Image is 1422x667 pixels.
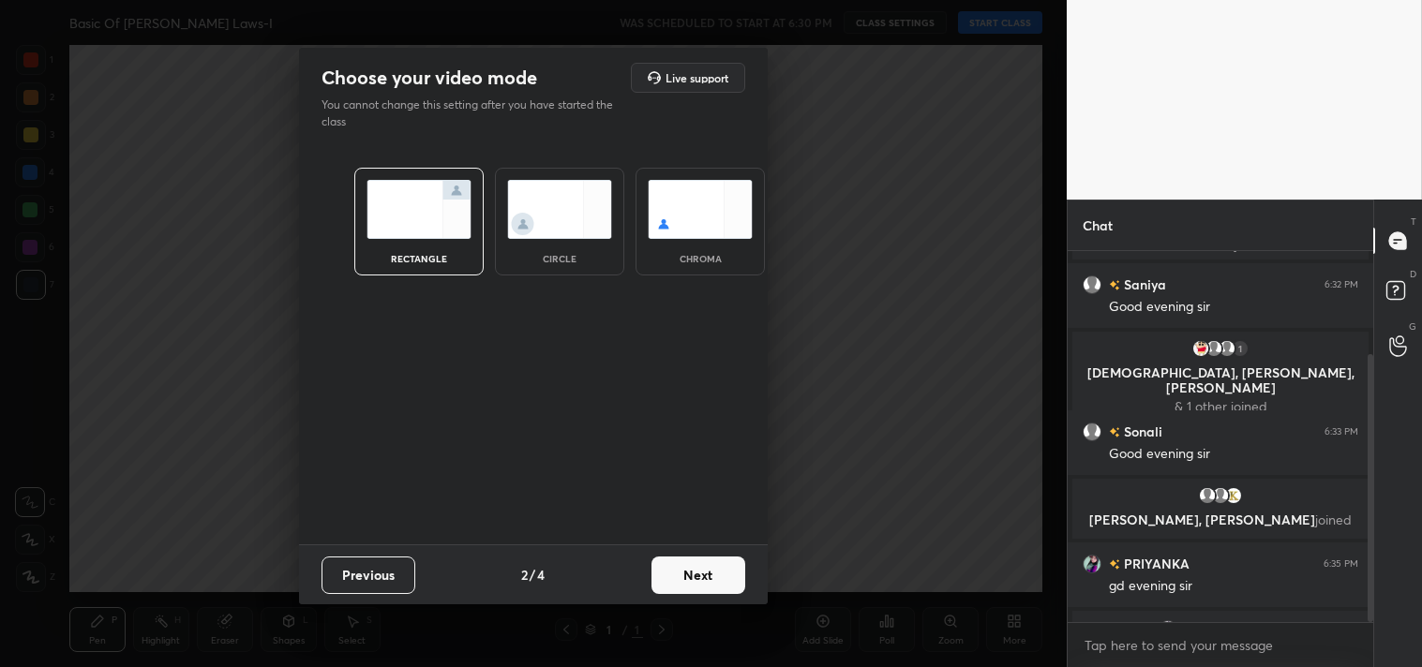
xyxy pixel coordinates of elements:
img: default.png [1211,486,1230,505]
img: normalScreenIcon.ae25ed63.svg [367,180,472,239]
p: & 1 other joined [1084,399,1357,414]
img: circleScreenIcon.acc0effb.svg [507,180,612,239]
img: f267efbb575f406c81e0b7878e6d3f8e.jpg [1191,339,1210,358]
img: default.png [1218,339,1236,358]
div: 1 [1231,339,1250,358]
div: 6:32 PM [1325,279,1358,290]
img: default.png [1198,486,1217,505]
h6: Saniya [1120,274,1166,294]
div: grid [1068,251,1373,622]
div: rectangle [382,254,457,263]
h6: Sonali [1120,422,1162,441]
div: circle [522,254,597,263]
div: chroma [663,254,738,263]
p: T [1411,215,1416,229]
img: no-rating-badge.077c3623.svg [1109,559,1120,570]
button: Next [651,556,745,594]
p: [DEMOGRAPHIC_DATA], [PERSON_NAME], [PERSON_NAME] [1084,365,1357,395]
img: default.png [1205,339,1223,358]
div: 6:35 PM [1324,558,1358,570]
img: default.png [1083,275,1101,294]
h4: 2 [521,565,528,585]
img: chromaScreenIcon.c19ab0a0.svg [648,180,753,239]
p: You cannot change this setting after you have started the class [322,96,625,130]
h4: 4 [537,565,545,585]
img: 9b82d09372b34dd0aefc2ebfcb88b213.26343530_3 [1083,555,1101,573]
img: no-rating-badge.077c3623.svg [1109,427,1120,437]
p: D [1410,267,1416,281]
p: & 6 others joined [1084,237,1357,252]
div: Good evening sir [1109,298,1358,317]
p: Chat [1068,200,1128,250]
img: default.png [1083,422,1101,441]
button: Previous [322,556,415,594]
img: no-rating-badge.077c3623.svg [1109,280,1120,290]
h6: PRIYANKA [1120,554,1190,573]
h2: Choose your video mode [322,66,537,90]
div: gd evening sir [1109,577,1358,596]
p: G [1409,319,1416,333]
div: 6:33 PM [1325,426,1358,437]
h5: Live support [666,72,728,83]
p: [PERSON_NAME], [PERSON_NAME] [1084,512,1357,527]
img: c4402075493f4eea9adca49902c7b6bd.jpg [1158,620,1176,639]
span: joined [1315,511,1352,528]
h4: / [530,565,535,585]
img: 3 [1224,486,1243,505]
div: Good evening sir [1109,445,1358,464]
